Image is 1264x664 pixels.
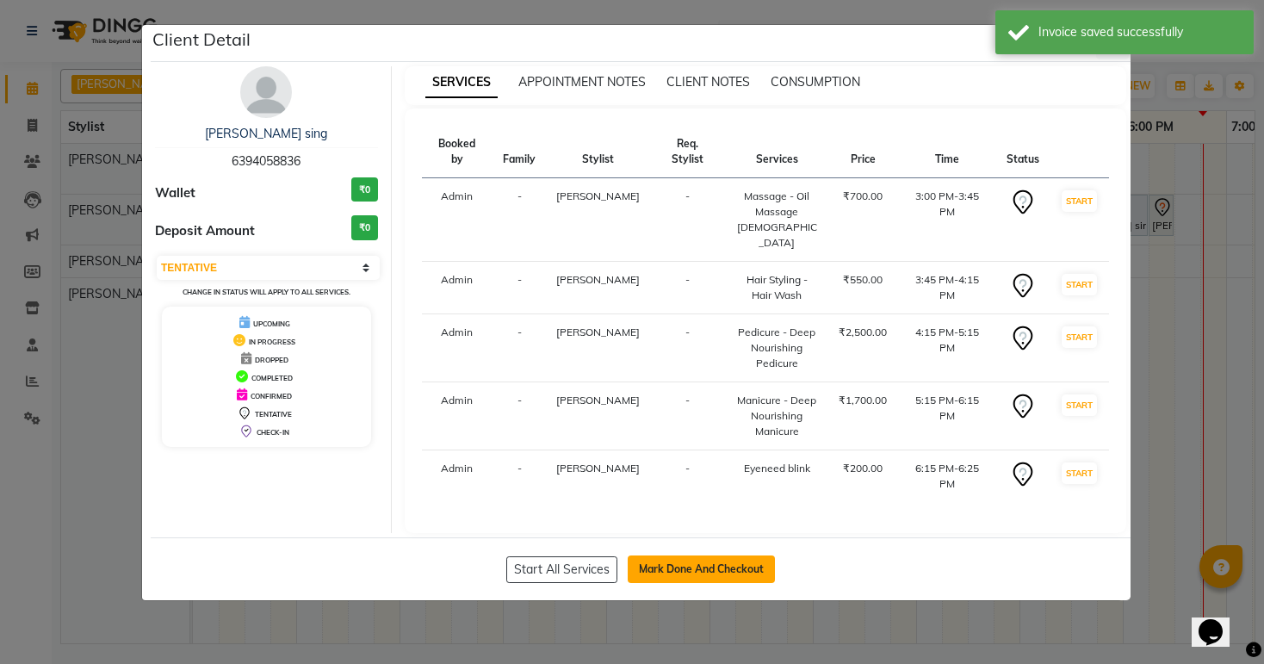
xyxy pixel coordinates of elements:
[493,382,546,450] td: -
[255,356,288,364] span: DROPPED
[735,393,818,439] div: Manicure - Deep Nourishing Manicure
[628,555,775,583] button: Mark Done And Checkout
[650,126,725,178] th: Req. Stylist
[1062,326,1097,348] button: START
[897,314,996,382] td: 4:15 PM-5:15 PM
[1062,190,1097,212] button: START
[1192,595,1247,647] iframe: chat widget
[735,272,818,303] div: Hair Styling - Hair Wash
[1038,23,1241,41] div: Invoice saved successfully
[650,314,725,382] td: -
[251,392,292,400] span: CONFIRMED
[725,126,828,178] th: Services
[493,126,546,178] th: Family
[240,66,292,118] img: avatar
[422,450,493,503] td: Admin
[425,67,498,98] span: SERVICES
[556,189,640,202] span: [PERSON_NAME]
[897,178,996,262] td: 3:00 PM-3:45 PM
[839,393,887,408] div: ₹1,700.00
[650,262,725,314] td: -
[351,215,378,240] h3: ₹0
[650,178,725,262] td: -
[839,325,887,340] div: ₹2,500.00
[1062,394,1097,416] button: START
[232,153,301,169] span: 6394058836
[556,394,640,406] span: [PERSON_NAME]
[493,262,546,314] td: -
[249,338,295,346] span: IN PROGRESS
[506,556,617,583] button: Start All Services
[251,374,293,382] span: COMPLETED
[666,74,750,90] span: CLIENT NOTES
[518,74,646,90] span: APPOINTMENT NOTES
[828,126,897,178] th: Price
[422,262,493,314] td: Admin
[546,126,650,178] th: Stylist
[257,428,289,437] span: CHECK-IN
[351,177,378,202] h3: ₹0
[771,74,860,90] span: CONSUMPTION
[152,27,251,53] h5: Client Detail
[735,189,818,251] div: Massage - Oil Massage [DEMOGRAPHIC_DATA]
[839,189,887,204] div: ₹700.00
[253,320,290,328] span: UPCOMING
[556,462,640,475] span: [PERSON_NAME]
[1062,274,1097,295] button: START
[735,461,818,476] div: Eyeneed blink
[650,382,725,450] td: -
[556,273,640,286] span: [PERSON_NAME]
[839,461,887,476] div: ₹200.00
[1062,462,1097,484] button: START
[556,326,640,338] span: [PERSON_NAME]
[422,382,493,450] td: Admin
[155,183,195,203] span: Wallet
[650,450,725,503] td: -
[996,126,1050,178] th: Status
[255,410,292,419] span: TENTATIVE
[205,126,327,141] a: [PERSON_NAME] sing
[493,178,546,262] td: -
[422,178,493,262] td: Admin
[155,221,255,241] span: Deposit Amount
[422,314,493,382] td: Admin
[897,382,996,450] td: 5:15 PM-6:15 PM
[839,272,887,288] div: ₹550.00
[897,262,996,314] td: 3:45 PM-4:15 PM
[493,314,546,382] td: -
[735,325,818,371] div: Pedicure - Deep Nourishing Pedicure
[897,126,996,178] th: Time
[897,450,996,503] td: 6:15 PM-6:25 PM
[493,450,546,503] td: -
[422,126,493,178] th: Booked by
[183,288,350,296] small: Change in status will apply to all services.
